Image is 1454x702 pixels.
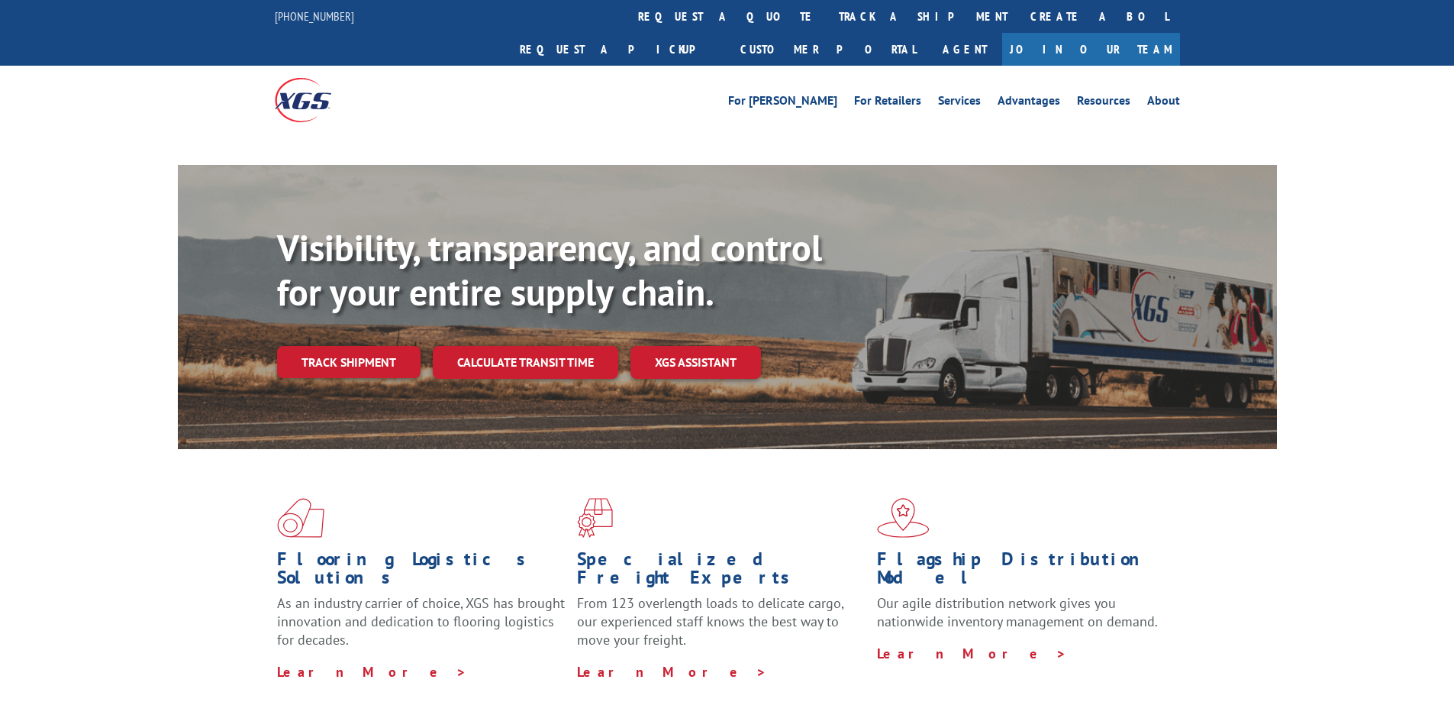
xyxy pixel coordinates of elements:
[998,95,1060,112] a: Advantages
[433,346,618,379] a: Calculate transit time
[728,95,837,112] a: For [PERSON_NAME]
[275,8,354,24] a: [PHONE_NUMBER]
[854,95,921,112] a: For Retailers
[877,550,1165,594] h1: Flagship Distribution Model
[577,594,866,662] p: From 123 overlength loads to delicate cargo, our experienced staff knows the best way to move you...
[630,346,761,379] a: XGS ASSISTANT
[508,33,729,66] a: Request a pickup
[877,645,1067,662] a: Learn More >
[577,498,613,538] img: xgs-icon-focused-on-flooring-red
[938,95,981,112] a: Services
[277,663,467,681] a: Learn More >
[729,33,927,66] a: Customer Portal
[877,594,1158,630] span: Our agile distribution network gives you nationwide inventory management on demand.
[277,594,565,649] span: As an industry carrier of choice, XGS has brought innovation and dedication to flooring logistics...
[277,224,822,315] b: Visibility, transparency, and control for your entire supply chain.
[1077,95,1130,112] a: Resources
[277,550,566,594] h1: Flooring Logistics Solutions
[1002,33,1180,66] a: Join Our Team
[577,550,866,594] h1: Specialized Freight Experts
[577,663,767,681] a: Learn More >
[927,33,1002,66] a: Agent
[277,498,324,538] img: xgs-icon-total-supply-chain-intelligence-red
[277,346,421,378] a: Track shipment
[877,498,930,538] img: xgs-icon-flagship-distribution-model-red
[1147,95,1180,112] a: About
